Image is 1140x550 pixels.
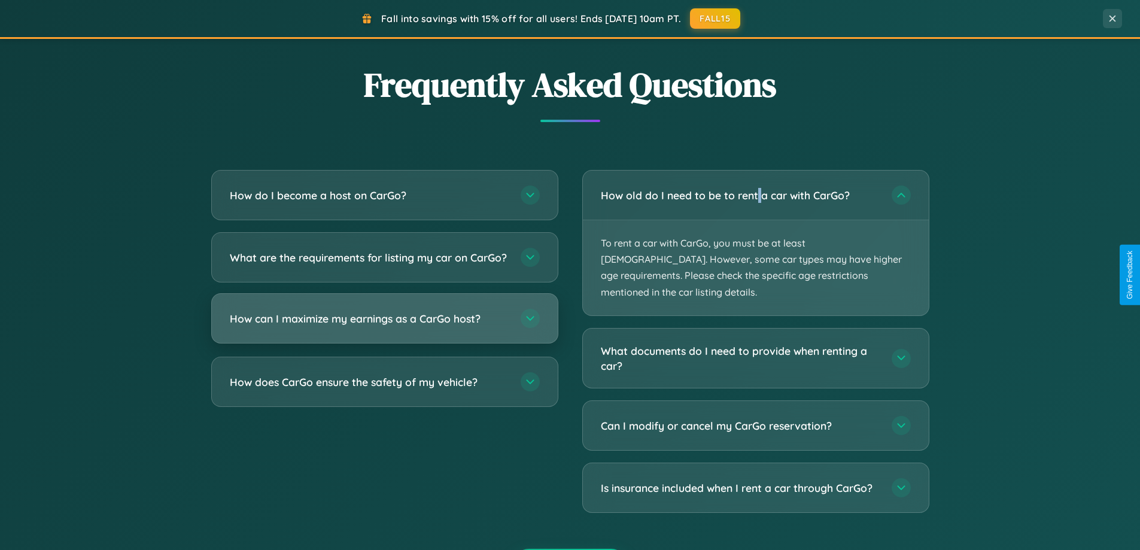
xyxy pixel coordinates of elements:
[1126,251,1134,299] div: Give Feedback
[211,62,929,108] h2: Frequently Asked Questions
[381,13,681,25] span: Fall into savings with 15% off for all users! Ends [DATE] 10am PT.
[601,188,880,203] h3: How old do I need to be to rent a car with CarGo?
[583,220,929,315] p: To rent a car with CarGo, you must be at least [DEMOGRAPHIC_DATA]. However, some car types may ha...
[230,375,509,390] h3: How does CarGo ensure the safety of my vehicle?
[230,188,509,203] h3: How do I become a host on CarGo?
[601,418,880,433] h3: Can I modify or cancel my CarGo reservation?
[230,311,509,326] h3: How can I maximize my earnings as a CarGo host?
[690,8,740,29] button: FALL15
[601,344,880,373] h3: What documents do I need to provide when renting a car?
[601,481,880,496] h3: Is insurance included when I rent a car through CarGo?
[230,250,509,265] h3: What are the requirements for listing my car on CarGo?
